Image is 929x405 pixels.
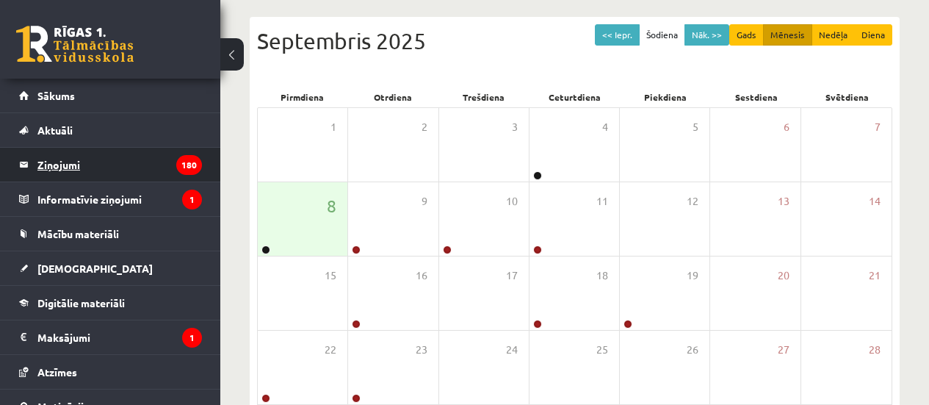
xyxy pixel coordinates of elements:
button: Diena [854,24,892,46]
span: 27 [778,342,789,358]
span: Mācību materiāli [37,227,119,240]
span: [DEMOGRAPHIC_DATA] [37,262,153,275]
span: 6 [784,119,789,135]
a: Digitālie materiāli [19,286,202,320]
i: 180 [176,155,202,175]
div: Pirmdiena [257,87,348,107]
span: 7 [875,119,881,135]
a: Maksājumi1 [19,320,202,354]
i: 1 [182,190,202,209]
span: 8 [327,193,336,218]
div: Svētdiena [801,87,892,107]
span: 11 [596,193,608,209]
span: 4 [602,119,608,135]
span: 5 [693,119,698,135]
span: Aktuāli [37,123,73,137]
span: 2 [422,119,427,135]
span: 23 [416,342,427,358]
span: 25 [596,342,608,358]
button: Nedēļa [811,24,855,46]
a: [DEMOGRAPHIC_DATA] [19,251,202,285]
button: Mēnesis [763,24,812,46]
span: 9 [422,193,427,209]
legend: Ziņojumi [37,148,202,182]
span: Atzīmes [37,365,77,379]
span: 20 [778,268,789,284]
button: << Iepr. [595,24,640,46]
legend: Maksājumi [37,320,202,354]
div: Trešdiena [438,87,529,107]
span: 21 [869,268,881,284]
span: 18 [596,268,608,284]
div: Otrdiena [348,87,439,107]
div: Sestdiena [711,87,802,107]
span: 15 [325,268,336,284]
div: Ceturtdiena [529,87,621,107]
div: Piekdiena [620,87,711,107]
span: Digitālie materiāli [37,296,125,309]
div: Septembris 2025 [257,24,892,57]
span: 10 [506,193,518,209]
span: 26 [687,342,698,358]
a: Ziņojumi180 [19,148,202,182]
button: Gads [729,24,764,46]
span: 14 [869,193,881,209]
a: Aktuāli [19,113,202,147]
span: 24 [506,342,518,358]
span: 22 [325,342,336,358]
span: 16 [416,268,427,284]
button: Šodiena [639,24,685,46]
span: 17 [506,268,518,284]
span: 12 [687,193,698,209]
span: 1 [330,119,336,135]
a: Mācību materiāli [19,217,202,251]
button: Nāk. >> [684,24,729,46]
a: Atzīmes [19,355,202,389]
i: 1 [182,328,202,348]
span: 19 [687,268,698,284]
span: Sākums [37,89,75,102]
a: Rīgas 1. Tālmācības vidusskola [16,26,134,62]
a: Informatīvie ziņojumi1 [19,182,202,216]
span: 13 [778,193,789,209]
a: Sākums [19,79,202,112]
legend: Informatīvie ziņojumi [37,182,202,216]
span: 3 [512,119,518,135]
span: 28 [869,342,881,358]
